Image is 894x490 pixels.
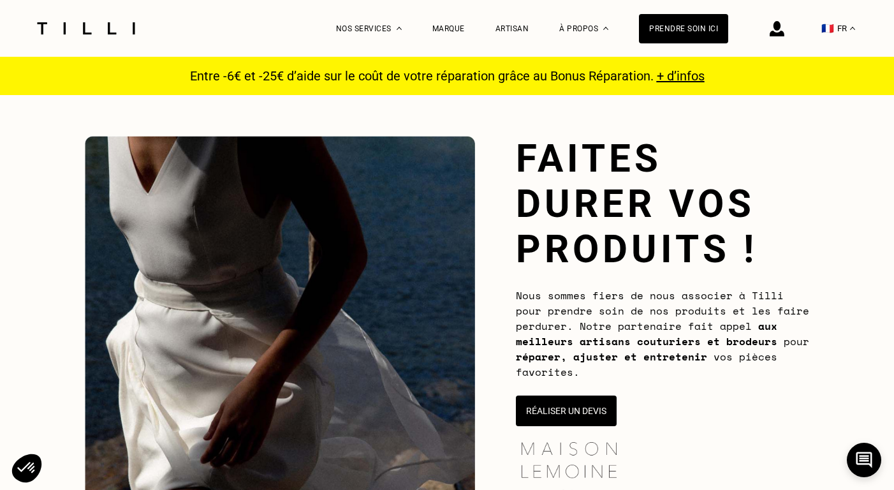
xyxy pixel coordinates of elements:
[516,318,777,349] b: aux meilleurs artisans couturiers et brodeurs
[516,396,617,426] button: Réaliser un devis
[397,27,402,30] img: Menu déroulant
[657,68,705,84] a: + d’infos
[33,22,140,34] img: Logo du service de couturière Tilli
[516,288,809,380] span: Nous sommes fiers de nous associer à Tilli pour prendre soin de nos produits et les faire perdure...
[770,21,784,36] img: icône connexion
[821,22,834,34] span: 🇫🇷
[603,27,608,30] img: Menu déroulant à propos
[432,24,465,33] a: Marque
[495,24,529,33] a: Artisan
[639,14,728,43] a: Prendre soin ici
[516,136,809,272] h1: Faites durer vos produits !
[516,349,707,364] b: réparer, ajuster et entretenir
[182,68,712,84] p: Entre -6€ et -25€ d’aide sur le coût de votre réparation grâce au Bonus Réparation.
[850,27,855,30] img: menu déroulant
